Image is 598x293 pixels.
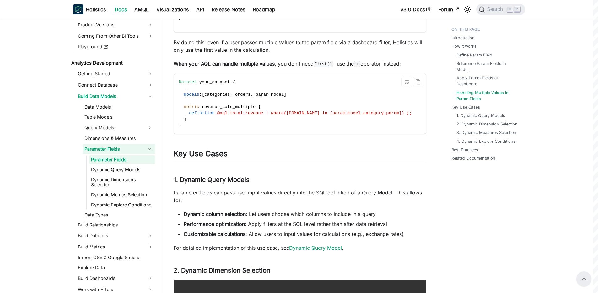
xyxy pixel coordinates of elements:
code: first() [314,61,333,67]
span: definition [189,111,215,115]
a: Define Param Field [456,52,492,58]
a: Release Notes [208,4,249,14]
kbd: K [514,6,520,12]
a: Related Documentation [451,155,495,161]
span: } [179,15,181,20]
a: Dynamic Dimensions Selection [89,175,155,189]
a: Playground [76,42,155,51]
b: Holistics [86,6,106,13]
span: } [179,123,181,128]
span: , [230,92,233,97]
a: Data Models [83,103,155,111]
strong: Performance optimization [184,221,245,227]
a: Docs [111,4,131,14]
a: Table Models [83,113,155,121]
span: your_dataset [199,80,230,84]
a: Handling Multiple Values in Param Fields [456,90,519,102]
a: Query Models [83,123,144,133]
a: Analytics Development [69,59,155,67]
code: in [354,61,361,67]
a: HolisticsHolistics [73,4,106,14]
span: : [199,92,202,97]
a: Build Relationships [76,221,155,229]
a: Reference Param Fields in Model [456,61,519,72]
a: Roadmap [249,4,279,14]
a: Parameter Fields [83,144,144,154]
a: Data Types [83,210,155,219]
span: { [233,80,235,84]
span: Dataset [179,80,197,84]
a: Getting Started [76,69,155,79]
span: Search [485,7,507,12]
span: : [215,111,217,115]
a: Build Data Models [76,91,155,101]
a: Product Versions [76,20,155,30]
span: categories [204,92,230,97]
button: Search (Command+K) [476,4,525,15]
a: API [192,4,208,14]
a: Build Datasets [76,231,155,241]
a: Import CSV & Google Sheets [76,253,155,262]
p: , you don't need - use the operator instead: [174,60,426,67]
a: Build Dashboards [76,273,155,283]
span: models [184,92,199,97]
a: Introduction [451,35,475,41]
span: revenue_cate_multiple [202,104,256,109]
button: Toggle word wrap [401,77,412,87]
a: AMQL [131,4,153,14]
a: 4. Dynamic Explore Conditions [456,138,515,144]
p: Parameter fields can pass user input values directly into the SQL definition of a Query Model. Th... [174,189,426,204]
span: , [251,92,253,97]
a: Visualizations [153,4,192,14]
span: ] [284,92,286,97]
a: Coming From Other BI Tools [76,31,155,41]
a: Key Use Cases [451,104,480,110]
a: Forum [434,4,462,14]
h2: Key Use Cases [174,149,426,161]
kbd: ⌘ [507,7,513,12]
button: Collapse sidebar category 'Parameter Fields' [144,144,155,154]
a: How it works [451,43,477,49]
nav: Docs sidebar [67,19,161,293]
a: Dynamic Metrics Selection [89,190,155,199]
span: } [184,117,186,122]
a: Dimensions & Measures [83,134,155,143]
a: Build Metrics [76,242,155,252]
p: By doing this, even if a user passes multiple values to the param field via a dashboard filter, H... [174,39,426,54]
a: Dynamic Query Model [289,245,342,251]
a: Best Practices [451,147,478,153]
h3: 2. Dynamic Dimension Selection [174,267,426,274]
a: Connect Database [76,80,155,90]
span: [ [202,92,204,97]
li: : Let users choose which columns to include in a query [184,210,426,218]
a: Parameter Fields [89,155,155,164]
span: . [189,86,191,91]
button: Copy code to clipboard [413,77,423,87]
a: 2. Dynamic Dimension Selection [456,121,518,127]
button: Expand sidebar category 'Query Models' [144,123,155,133]
a: 1. Dynamic Query Models [456,113,505,119]
strong: When your AQL can handle multiple values [174,61,275,67]
a: Explore Data [76,263,155,272]
span: . [184,86,186,91]
span: metric [184,104,199,109]
button: Scroll back to top [576,271,591,286]
span: orders [235,92,251,97]
button: Switch between dark and light mode (currently light mode) [462,4,472,14]
span: @aql total_revenue | where([DOMAIN_NAME] in [param_model.category_param]) ;; [217,111,412,115]
span: { [258,104,261,109]
a: Dynamic Query Models [89,165,155,174]
li: : Allow users to input values for calculations (e.g., exchange rates) [184,230,426,238]
p: For detailed implementation of this use case, see . [174,244,426,252]
a: Apply Param Fields at Dashboard [456,75,519,87]
li: : Apply filters at the SQL level rather than after data retrieval [184,220,426,228]
h3: 1. Dynamic Query Models [174,176,426,184]
strong: Customizable calculations [184,231,245,237]
span: . [186,86,189,91]
strong: Dynamic column selection [184,211,246,217]
a: Dynamic Explore Conditions [89,200,155,209]
span: param_model [256,92,284,97]
a: 3. Dynamic Measures Selection [456,130,516,136]
img: Holistics [73,4,83,14]
a: v3.0 Docs [397,4,434,14]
